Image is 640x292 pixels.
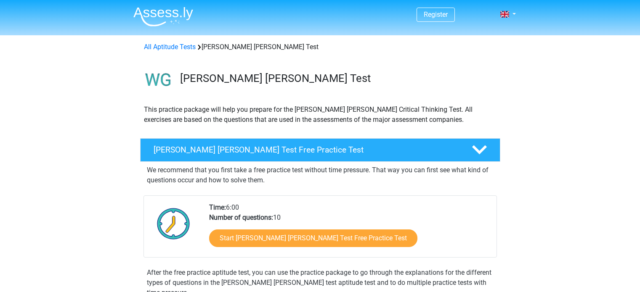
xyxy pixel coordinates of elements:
[144,43,196,51] a: All Aptitude Tests
[147,165,494,185] p: We recommend that you first take a free practice test without time pressure. That way you can fir...
[133,7,193,26] img: Assessly
[209,203,226,211] b: Time:
[144,105,497,125] p: This practice package will help you prepare for the [PERSON_NAME] [PERSON_NAME] Critical Thinking...
[141,62,176,98] img: watson glaser test
[424,11,448,18] a: Register
[209,229,417,247] a: Start [PERSON_NAME] [PERSON_NAME] Test Free Practice Test
[137,138,504,162] a: [PERSON_NAME] [PERSON_NAME] Test Free Practice Test
[152,203,195,245] img: Clock
[203,203,496,257] div: 6:00 10
[141,42,500,52] div: [PERSON_NAME] [PERSON_NAME] Test
[154,145,458,155] h4: [PERSON_NAME] [PERSON_NAME] Test Free Practice Test
[209,213,273,221] b: Number of questions:
[180,72,494,85] h3: [PERSON_NAME] [PERSON_NAME] Test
